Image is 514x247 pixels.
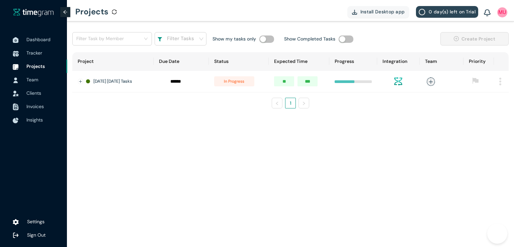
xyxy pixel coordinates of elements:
img: integration [394,77,402,85]
img: InvoiceIcon [13,91,19,96]
img: filterIcon [157,37,162,42]
span: Clients [26,90,41,96]
button: plus-circleCreate Project [440,32,509,46]
span: Insights [26,117,43,123]
span: Sign Out [27,232,46,238]
img: ProjectIcon [13,64,19,70]
th: Status [209,52,269,71]
li: Previous Page [272,98,282,108]
img: logOut.ca60ddd252d7bab9102ea2608abe0238.svg [13,232,19,238]
h1: Projects [75,2,108,22]
span: plus [427,77,435,86]
button: Install Desktop app [347,6,410,18]
h1: [DATE] [DATE] Tasks [93,78,132,85]
img: InsightsIcon [13,117,19,123]
span: left [275,101,279,105]
li: Next Page [298,98,309,108]
span: down [199,36,204,42]
span: Team [26,77,38,83]
iframe: Toggle Customer Support [487,224,507,244]
img: TimeTrackerIcon [13,51,19,57]
li: 1 [285,98,296,108]
button: Expand row [78,79,83,84]
th: Priority [463,52,494,71]
span: arrow-left [63,10,68,14]
button: left [272,98,282,108]
div: [DATE] [DATE] Tasks [86,78,148,85]
span: Invoices [26,103,44,109]
th: Due Date [154,52,209,71]
img: UserIcon [497,7,507,17]
span: right [302,101,306,105]
h1: Filter Tasks [167,35,194,43]
button: right [298,98,309,108]
th: Project [72,52,154,71]
img: InvoiceIcon [13,103,19,110]
span: Settings [27,219,45,225]
img: timegram [13,8,54,16]
span: Dashboard [26,36,51,43]
h1: Show my tasks only [212,35,256,43]
img: BellIcon [484,9,491,17]
img: UserIcon [13,77,19,83]
th: Team [420,52,464,71]
th: Expected Time [269,52,329,71]
img: settings.78e04af822cf15d41b38c81147b09f22.svg [13,219,19,226]
span: in progress [214,76,254,86]
th: Progress [329,52,377,71]
img: MenuIcon.83052f96084528689178504445afa2f4.svg [499,78,501,85]
img: DashboardIcon [13,37,19,43]
img: DownloadApp [352,10,357,15]
h1: Show Completed Tasks [284,35,335,43]
span: flag [472,77,479,84]
span: Install Desktop app [360,8,405,15]
span: Tracker [26,50,42,56]
span: sync [112,9,117,14]
span: 0 day(s) left on Trial [429,8,476,15]
button: 0 day(s) left on Trial [416,6,478,18]
span: Projects [26,63,45,69]
a: 1 [285,98,295,108]
th: Integration [377,52,420,71]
